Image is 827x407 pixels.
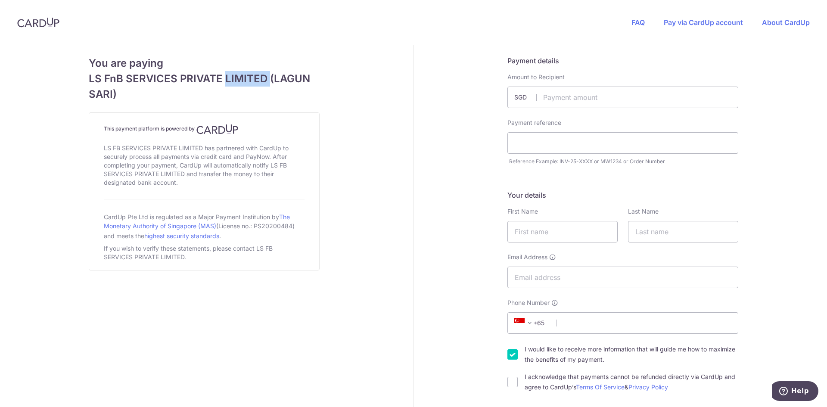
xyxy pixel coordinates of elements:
[507,267,738,288] input: Email address
[507,118,561,127] label: Payment reference
[772,381,818,403] iframe: Opens a widget where you can find more information
[89,71,320,102] span: LS FnB SERVICES PRIVATE LIMITED (LAGUN SARI)
[628,207,659,216] label: Last Name
[104,242,305,263] div: If you wish to verify these statements, please contact LS FB SERVICES PRIVATE LIMITED.
[628,221,738,242] input: Last name
[525,344,738,365] label: I would like to receive more information that will guide me how to maximize the benefits of my pa...
[509,157,738,166] div: Reference Example: INV-25-XXXX or MW1234 or Order Number
[507,190,738,200] h5: Your details
[507,87,738,108] input: Payment amount
[762,18,810,27] a: About CardUp
[628,383,668,391] a: Privacy Policy
[196,124,239,134] img: CardUp
[631,18,645,27] a: FAQ
[576,383,625,391] a: Terms Of Service
[89,56,320,71] span: You are paying
[507,73,565,81] label: Amount to Recipient
[514,93,537,102] span: SGD
[507,221,618,242] input: First name
[104,142,305,189] div: LS FB SERVICES PRIVATE LIMITED has partnered with CardUp to securely process all payments via cre...
[507,56,738,66] h5: Payment details
[507,298,550,307] span: Phone Number
[512,318,550,328] span: +65
[514,318,535,328] span: +65
[525,372,738,392] label: I acknowledge that payments cannot be refunded directly via CardUp and agree to CardUp’s &
[17,17,59,28] img: CardUp
[104,210,305,242] div: CardUp Pte Ltd is regulated as a Major Payment Institution by (License no.: PS20200484) and meets...
[104,124,305,134] h4: This payment platform is powered by
[507,207,538,216] label: First Name
[144,232,219,239] a: highest security standards
[664,18,743,27] a: Pay via CardUp account
[507,253,547,261] span: Email Address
